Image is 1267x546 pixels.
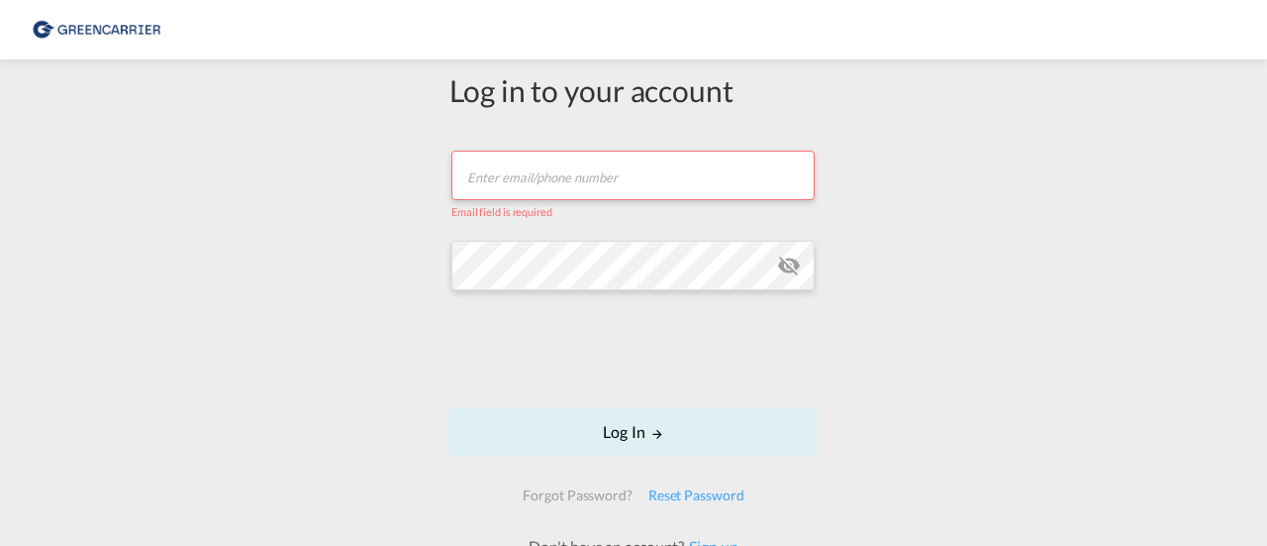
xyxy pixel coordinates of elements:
[449,69,818,111] div: Log in to your account
[451,205,552,218] span: Email field is required
[451,151,815,200] input: Enter email/phone number
[449,407,818,457] button: LOGIN
[515,478,639,513] div: Forgot Password?
[777,254,801,277] md-icon: icon-eye-off
[640,478,752,513] div: Reset Password
[483,310,784,387] iframe: reCAPTCHA
[30,8,163,53] img: 8cf206808afe11efa76fcd1e3d746489.png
